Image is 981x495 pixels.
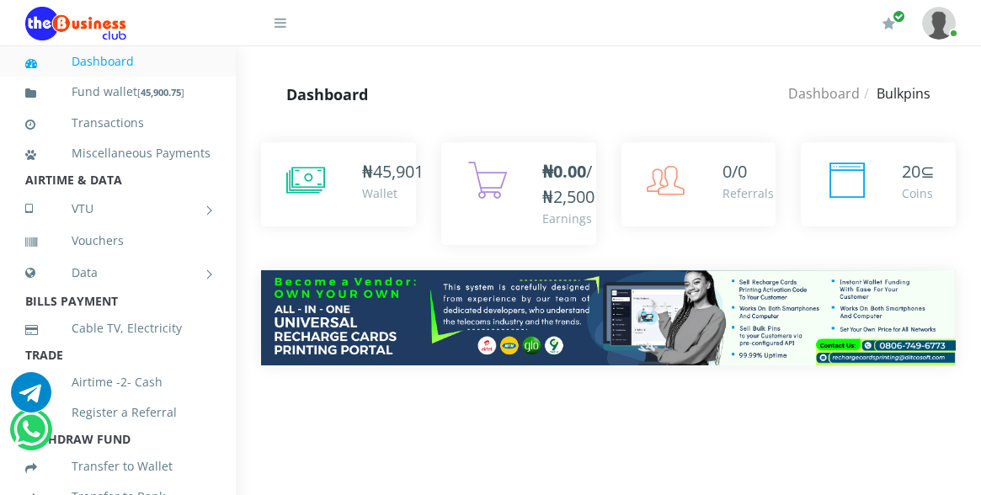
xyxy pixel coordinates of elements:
a: 0/0 Referrals [621,142,776,226]
span: 20 [902,160,920,183]
div: Referrals [722,184,774,202]
div: Earnings [542,210,594,227]
div: ⊆ [902,159,935,184]
div: Wallet [362,184,424,202]
small: [ ] [137,86,184,98]
a: Transfer to Wallet [25,447,211,486]
strong: Dashboard [286,84,368,104]
a: Data [25,252,211,294]
i: Renew/Upgrade Subscription [882,17,895,30]
a: Register a Referral [25,393,211,432]
img: Logo [25,7,126,40]
span: Renew/Upgrade Subscription [893,10,905,23]
a: Chat for support [13,422,48,450]
div: ₦ [362,159,424,184]
a: Chat for support [11,385,51,412]
a: Airtime -2- Cash [25,363,211,402]
a: Vouchers [25,221,211,260]
img: multitenant_rcp.png [261,270,956,365]
span: 45,901 [373,160,424,183]
a: VTU [25,188,211,230]
div: Coins [902,184,935,202]
b: 45,900.75 [141,86,181,98]
span: /₦2,500 [542,160,594,208]
a: Miscellaneous Payments [25,134,211,173]
a: Dashboard [788,84,860,103]
a: Cable TV, Electricity [25,309,211,348]
a: ₦45,901 Wallet [261,142,416,226]
span: 0/0 [722,160,747,183]
a: Dashboard [25,42,211,81]
a: Fund wallet[45,900.75] [25,72,211,112]
a: ₦0.00/₦2,500 Earnings [441,142,596,245]
li: Bulkpins [860,83,930,104]
b: ₦0.00 [542,160,586,183]
img: User [922,7,956,40]
a: Transactions [25,104,211,142]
